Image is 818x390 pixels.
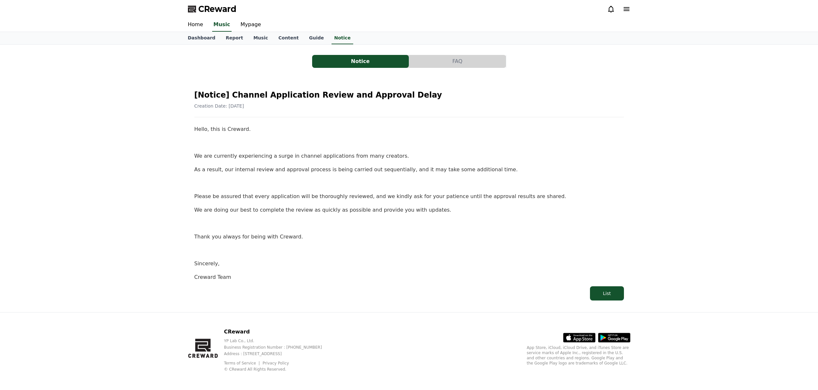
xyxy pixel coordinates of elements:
[188,4,236,14] a: CReward
[212,18,232,32] a: Music
[235,18,266,32] a: Mypage
[194,233,624,241] p: Thank you always for being with Creward.
[194,259,624,268] p: Sincerely,
[224,361,261,365] a: Terms of Service
[198,4,236,14] span: CReward
[194,206,624,214] p: We are doing our best to complete the review as quickly as possible and provide you with updates.
[312,55,409,68] button: Notice
[194,152,624,160] p: We are currently experiencing a surge in channel applications from many creators.
[224,328,332,336] p: CReward
[304,32,329,44] a: Guide
[221,32,248,44] a: Report
[248,32,273,44] a: Music
[194,125,624,133] p: Hello, this is Creward.
[194,273,624,281] p: Creward Team
[183,32,221,44] a: Dashboard
[263,361,289,365] a: Privacy Policy
[194,192,624,201] p: Please be assured that every application will be thoroughly reviewed, and we kindly ask for your ...
[224,351,332,356] p: Address : [STREET_ADDRESS]
[527,345,630,366] p: App Store, iCloud, iCloud Drive, and iTunes Store are service marks of Apple Inc., registered in ...
[273,32,304,44] a: Content
[194,286,624,300] a: List
[603,290,611,297] div: List
[224,367,332,372] p: © CReward All Rights Reserved.
[409,55,506,68] button: FAQ
[183,18,208,32] a: Home
[194,90,624,100] h2: [Notice] Channel Application Review and Approval Delay
[194,165,624,174] p: As a result, our internal review and approval process is being carried out sequentially, and it m...
[224,345,332,350] p: Business Registration Number : [PHONE_NUMBER]
[224,338,332,343] p: YP Lab Co., Ltd.
[590,286,624,300] button: List
[332,32,353,44] a: Notice
[194,103,244,109] span: Creation Date: [DATE]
